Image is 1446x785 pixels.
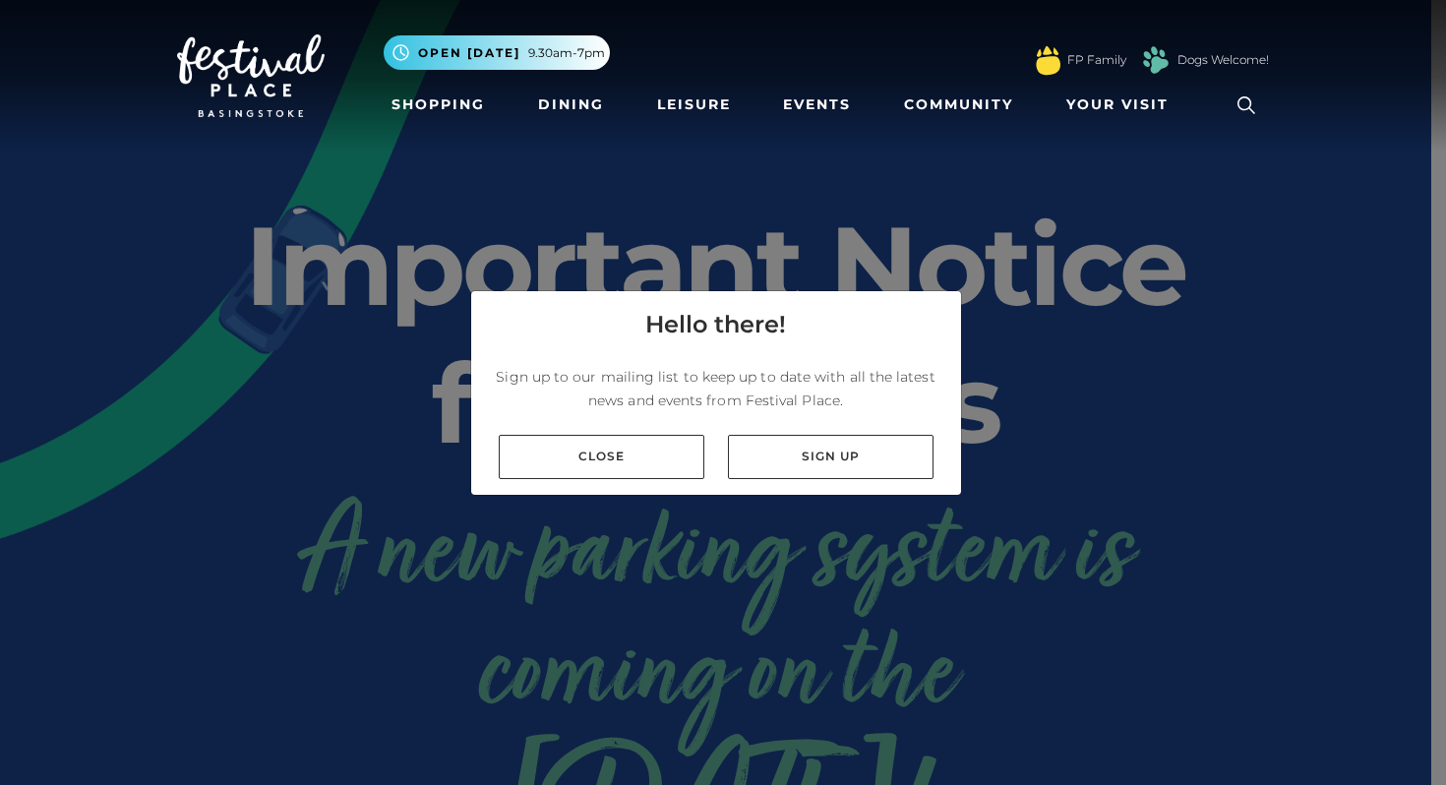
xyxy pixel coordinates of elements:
p: Sign up to our mailing list to keep up to date with all the latest news and events from Festival ... [487,365,945,412]
button: Open [DATE] 9.30am-7pm [384,35,610,70]
span: 9.30am-7pm [528,44,605,62]
a: FP Family [1067,51,1126,69]
a: Your Visit [1058,87,1186,123]
a: Shopping [384,87,493,123]
a: Sign up [728,435,934,479]
a: Community [896,87,1021,123]
img: Festival Place Logo [177,34,325,117]
span: Your Visit [1066,94,1169,115]
a: Leisure [649,87,739,123]
h4: Hello there! [645,307,786,342]
a: Dining [530,87,612,123]
span: Open [DATE] [418,44,520,62]
a: Dogs Welcome! [1177,51,1269,69]
a: Close [499,435,704,479]
a: Events [775,87,859,123]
